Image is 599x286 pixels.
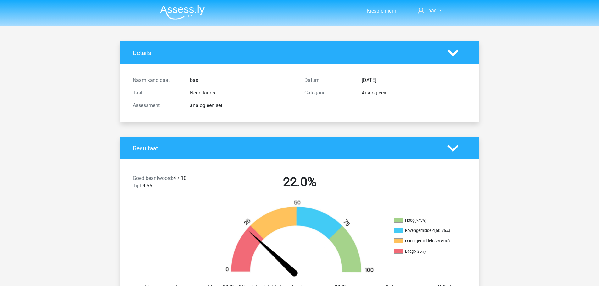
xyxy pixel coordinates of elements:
div: (50-75%) [435,228,450,233]
div: bas [185,77,300,84]
li: Laag [394,249,457,254]
span: Kies [367,8,376,14]
li: Hoog [394,218,457,223]
img: 22.a52c633a1487.png [215,200,385,278]
div: [DATE] [357,77,471,84]
div: 4 / 10 4:56 [128,175,214,192]
img: Assessly [160,5,205,20]
li: Ondergemiddeld [394,238,457,244]
div: Nederlands [185,89,300,97]
div: Datum [300,77,357,84]
div: analogieen set 1 [185,102,300,109]
span: bas [428,8,436,13]
a: bas [415,7,444,14]
div: Taal [128,89,185,97]
div: Assessment [128,102,185,109]
span: premium [376,8,396,14]
span: Tijd: [133,183,142,189]
div: (>75%) [414,218,426,223]
div: (<25%) [414,249,426,254]
span: Goed beantwoord: [133,175,173,181]
h4: Resultaat [133,145,438,152]
h2: 22.0% [219,175,381,190]
div: (25-50%) [434,239,450,243]
a: Kiespremium [363,7,400,15]
div: Naam kandidaat [128,77,185,84]
div: Analogieen [357,89,471,97]
li: Bovengemiddeld [394,228,457,234]
h4: Details [133,49,438,57]
div: Categorie [300,89,357,97]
